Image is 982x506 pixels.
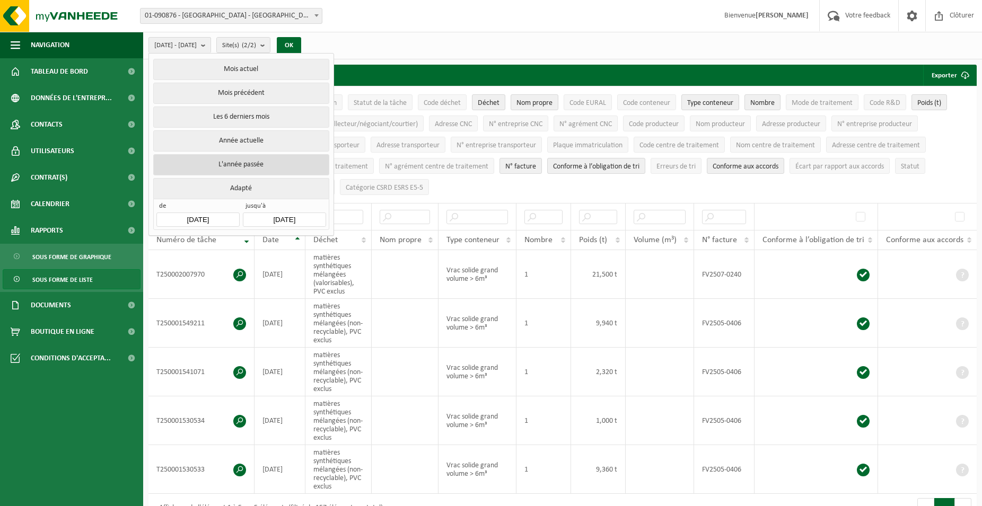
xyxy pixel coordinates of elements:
strong: [PERSON_NAME] [756,12,809,20]
td: matières synthétiques mélangées (non-recyclable), PVC exclus [305,348,371,396]
td: [DATE] [255,348,305,396]
span: Statut de la tâche [354,99,407,107]
td: 1 [516,348,571,396]
span: Nom producteur [696,120,745,128]
span: Catégorie CSRD ESRS E5-5 [346,184,423,192]
td: FV2505-0406 [694,445,755,494]
td: 9,940 t [571,299,626,348]
span: Adresse producteur [762,120,820,128]
button: Mois actuel [153,59,329,80]
button: Nom centre de traitementNom centre de traitement: Activate to sort [730,137,821,153]
span: Conforme aux accords [713,163,778,171]
td: 1,000 t [571,396,626,445]
span: Mode de traitement [792,99,853,107]
button: Plaque immatriculationPlaque immatriculation: Activate to sort [547,137,628,153]
a: Sous forme de graphique [3,246,141,267]
span: Statut [901,163,919,171]
button: Nom propreNom propre: Activate to sort [511,94,558,110]
span: N° facture [702,236,737,244]
td: 1 [516,396,571,445]
span: Date [262,236,279,244]
button: N° agrément centre de traitementN° agrément centre de traitement: Activate to sort [379,158,494,174]
td: Vrac solide grand volume > 6m³ [439,445,516,494]
span: Adresse centre de traitement [832,141,920,149]
button: Adresse transporteurAdresse transporteur: Activate to sort [371,137,445,153]
span: Code producteur [629,120,679,128]
span: Contacts [31,111,63,138]
button: DéchetDéchet: Activate to sort [472,94,505,110]
span: Calendrier [31,191,69,217]
span: N° entreprise producteur [837,120,912,128]
span: Conditions d'accepta... [31,345,111,371]
button: Adresse CNCAdresse CNC: Activate to sort [429,116,478,131]
button: Catégorie CSRD ESRS E5-5Catégorie CSRD ESRS E5-5: Activate to sort [340,179,429,195]
span: N° entreprise CNC [489,120,542,128]
button: N° factureN° facture: Activate to sort [499,158,542,174]
button: Type conteneurType conteneur: Activate to sort [681,94,739,110]
button: NombreNombre: Activate to sort [744,94,781,110]
td: FV2505-0406 [694,348,755,396]
td: T250002007970 [148,250,255,299]
td: Vrac solide grand volume > 6m³ [439,250,516,299]
span: Nom CNC (collecteur/négociant/courtier) [295,120,418,128]
span: N° facture [505,163,536,171]
count: (2/2) [242,42,256,49]
td: [DATE] [255,396,305,445]
button: Année actuelle [153,130,329,152]
span: Conforme aux accords [886,236,963,244]
button: N° entreprise producteurN° entreprise producteur: Activate to sort [831,116,918,131]
span: Nom centre de traitement [736,141,815,149]
td: [DATE] [255,445,305,494]
span: N° entreprise transporteur [457,141,536,149]
span: Nombre [750,99,775,107]
button: Poids (t)Poids (t): Activate to sort [911,94,947,110]
button: OK [277,37,301,54]
span: Utilisateurs [31,138,74,164]
span: Sous forme de liste [32,270,93,290]
span: Erreurs de tri [656,163,696,171]
span: N° agrément CNC [559,120,612,128]
span: Nom propre [380,236,422,244]
button: Nom CNC (collecteur/négociant/courtier)Nom CNC (collecteur/négociant/courtier): Activate to sort [290,116,424,131]
button: Mois précédent [153,83,329,104]
button: StatutStatut: Activate to sort [895,158,925,174]
button: Code EURALCode EURAL: Activate to sort [564,94,612,110]
td: matières synthétiques mélangées (non-recyclable), PVC exclus [305,396,371,445]
span: Nom propre [516,99,553,107]
button: Conforme aux accords : Activate to sort [707,158,784,174]
td: Vrac solide grand volume > 6m³ [439,299,516,348]
span: Numéro de tâche [156,236,216,244]
span: Type conteneur [687,99,733,107]
td: FV2507-0240 [694,250,755,299]
span: Déchet [313,236,338,244]
button: Adresse centre de traitementAdresse centre de traitement: Activate to sort [826,137,926,153]
span: Adresse transporteur [376,141,440,149]
button: Code conteneurCode conteneur: Activate to sort [617,94,676,110]
button: Erreurs de triErreurs de tri: Activate to sort [651,158,702,174]
span: Site(s) [222,38,256,54]
span: [DATE] - [DATE] [154,38,197,54]
td: 9,360 t [571,445,626,494]
span: Écart par rapport aux accords [795,163,884,171]
span: de [156,202,239,212]
button: Code centre de traitementCode centre de traitement: Activate to sort [634,137,725,153]
span: Déchet [478,99,499,107]
span: jusqu'à [243,202,326,212]
span: Plaque immatriculation [553,141,622,149]
td: T250001549211 [148,299,255,348]
span: Adresse CNC [435,120,472,128]
td: FV2505-0406 [694,396,755,445]
button: Code producteurCode producteur: Activate to sort [623,116,685,131]
span: Tableau de bord [31,58,88,85]
td: Vrac solide grand volume > 6m³ [439,348,516,396]
button: Exporter [923,65,976,86]
span: Contrat(s) [31,164,67,191]
td: [DATE] [255,250,305,299]
span: Documents [31,292,71,318]
button: N° entreprise transporteurN° entreprise transporteur: Activate to sort [451,137,542,153]
button: Adresse producteurAdresse producteur: Activate to sort [756,116,826,131]
button: Site(s)(2/2) [216,37,270,53]
span: Nombre [524,236,553,244]
span: Code conteneur [623,99,670,107]
td: 1 [516,250,571,299]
